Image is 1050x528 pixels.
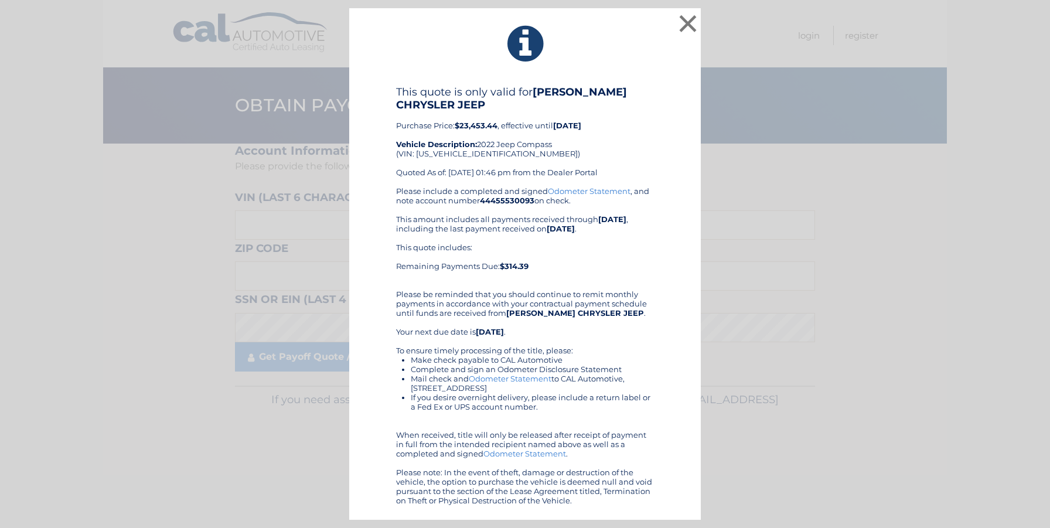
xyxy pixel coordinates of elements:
li: Make check payable to CAL Automotive [411,355,654,365]
b: [PERSON_NAME] CHRYSLER JEEP [396,86,627,111]
div: Purchase Price: , effective until 2022 Jeep Compass (VIN: [US_VEHICLE_IDENTIFICATION_NUMBER]) Quo... [396,86,654,186]
b: [DATE] [547,224,575,233]
b: 44455530093 [480,196,534,205]
b: $23,453.44 [455,121,497,130]
li: Complete and sign an Odometer Disclosure Statement [411,365,654,374]
a: Odometer Statement [548,186,630,196]
h4: This quote is only valid for [396,86,654,111]
button: × [676,12,700,35]
b: [DATE] [598,214,626,224]
b: [PERSON_NAME] CHRYSLER JEEP [506,308,644,318]
b: [DATE] [476,327,504,336]
li: If you desire overnight delivery, please include a return label or a Fed Ex or UPS account number. [411,393,654,411]
div: This quote includes: Remaining Payments Due: [396,243,654,280]
strong: Vehicle Description: [396,139,477,149]
a: Odometer Statement [483,449,566,458]
div: Please include a completed and signed , and note account number on check. This amount includes al... [396,186,654,505]
li: Mail check and to CAL Automotive, [STREET_ADDRESS] [411,374,654,393]
b: [DATE] [553,121,581,130]
a: Odometer Statement [469,374,551,383]
b: $314.39 [500,261,529,271]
